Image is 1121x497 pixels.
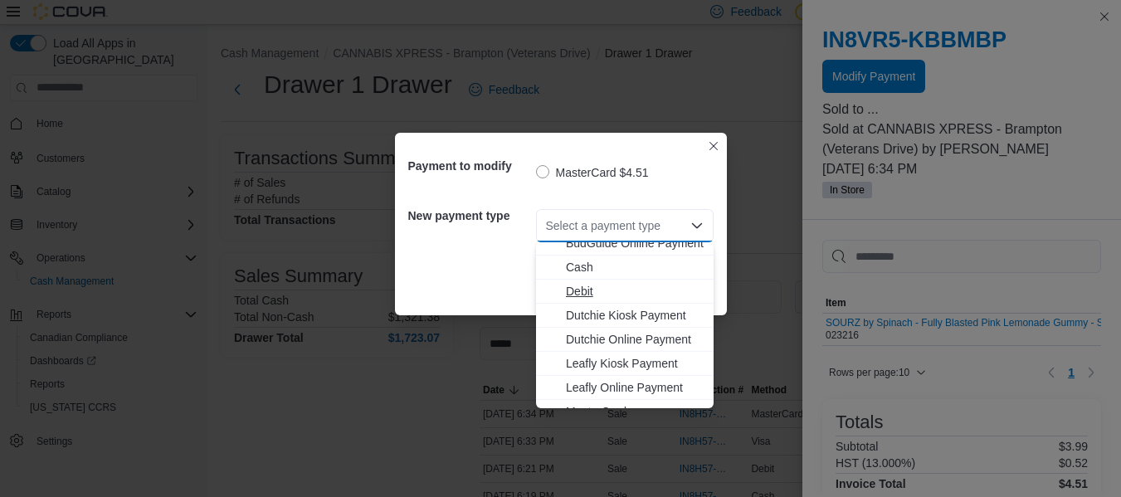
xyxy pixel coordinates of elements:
[536,400,714,424] button: MasterCard
[566,379,704,396] span: Leafly Online Payment
[566,259,704,275] span: Cash
[536,352,714,376] button: Leafly Kiosk Payment
[566,331,704,348] span: Dutchie Online Payment
[566,307,704,324] span: Dutchie Kiosk Payment
[566,235,704,251] span: BudGuide Online Payment
[536,376,714,400] button: Leafly Online Payment
[536,328,714,352] button: Dutchie Online Payment
[536,163,649,183] label: MasterCard $4.51
[536,280,714,304] button: Debit
[408,199,533,232] h5: New payment type
[408,149,533,183] h5: Payment to modify
[546,216,548,236] input: Accessible screen reader label
[690,219,704,232] button: Close list of options
[536,256,714,280] button: Cash
[536,304,714,328] button: Dutchie Kiosk Payment
[704,136,724,156] button: Closes this modal window
[536,231,714,256] button: BudGuide Online Payment
[566,403,704,420] span: MasterCard
[566,355,704,372] span: Leafly Kiosk Payment
[566,283,704,300] span: Debit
